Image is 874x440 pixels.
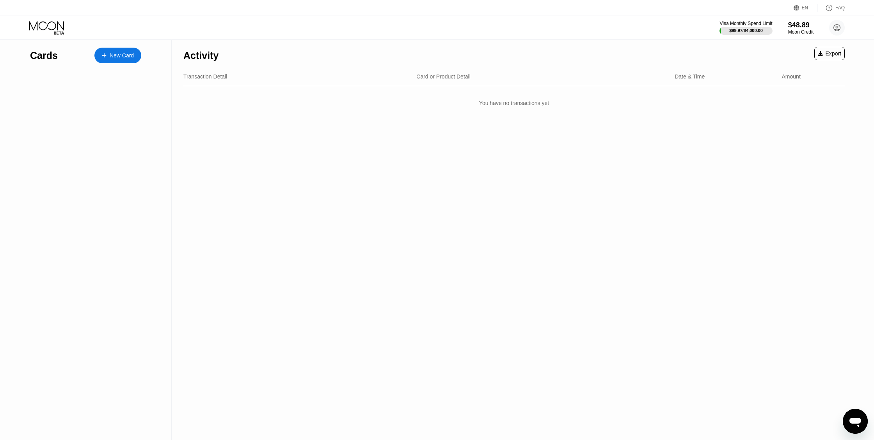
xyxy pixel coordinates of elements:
[843,409,868,434] iframe: Button to launch messaging window
[94,48,141,63] div: New Card
[719,21,772,35] div: Visa Monthly Spend Limit$99.97/$4,000.00
[794,4,817,12] div: EN
[729,28,763,33] div: $99.97 / $4,000.00
[788,29,814,35] div: Moon Credit
[183,73,227,80] div: Transaction Detail
[788,21,814,29] div: $48.89
[416,73,471,80] div: Card or Product Detail
[814,47,845,60] div: Export
[802,5,808,11] div: EN
[110,52,134,59] div: New Card
[782,73,801,80] div: Amount
[719,21,772,26] div: Visa Monthly Spend Limit
[835,5,845,11] div: FAQ
[788,21,814,35] div: $48.89Moon Credit
[183,50,218,61] div: Activity
[30,50,58,61] div: Cards
[817,4,845,12] div: FAQ
[675,73,705,80] div: Date & Time
[183,92,845,114] div: You have no transactions yet
[818,50,841,57] div: Export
